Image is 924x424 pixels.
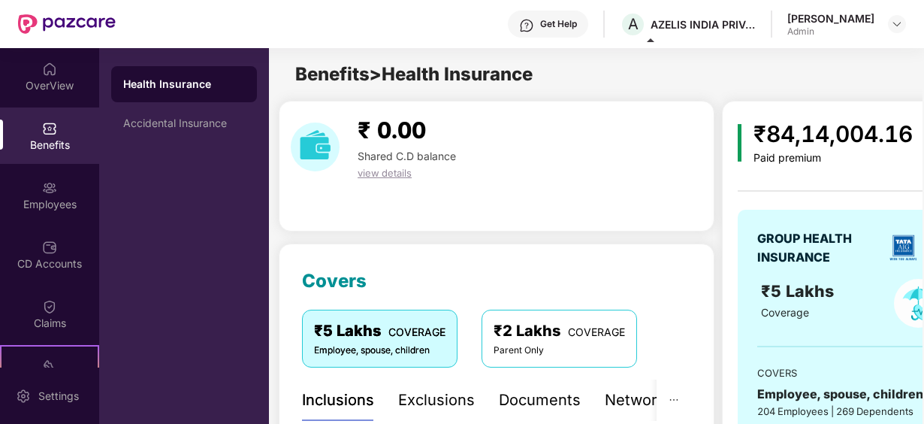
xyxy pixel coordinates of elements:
img: svg+xml;base64,PHN2ZyBpZD0iQ0RfQWNjb3VudHMiIGRhdGEtbmFtZT0iQ0QgQWNjb3VudHMiIHhtbG5zPSJodHRwOi8vd3... [42,240,57,255]
div: [PERSON_NAME] [787,11,874,26]
span: ₹ 0.00 [358,117,426,144]
img: svg+xml;base64,PHN2ZyBpZD0iU2V0dGluZy0yMHgyMCIgeG1sbnM9Imh0dHA6Ly93d3cudzMub3JnLzIwMDAvc3ZnIiB3aW... [16,389,31,404]
button: ellipsis [657,380,691,421]
img: insurerLogo [884,229,922,267]
span: Coverage [761,306,809,319]
div: Network Hospitals [605,389,736,412]
img: svg+xml;base64,PHN2ZyBpZD0iRHJvcGRvd24tMzJ4MzIiIHhtbG5zPSJodHRwOi8vd3d3LnczLm9yZy8yMDAwL3N2ZyIgd2... [891,18,903,30]
div: GROUP HEALTH INSURANCE [757,229,879,267]
span: Benefits > Health Insurance [295,63,533,85]
span: ₹5 Lakhs [761,281,838,301]
div: Paid premium [753,152,913,165]
span: A [628,15,639,33]
span: COVERAGE [568,326,625,338]
img: svg+xml;base64,PHN2ZyBpZD0iRW1wbG95ZWVzIiB4bWxucz0iaHR0cDovL3d3dy53My5vcmcvMjAwMC9zdmciIHdpZHRoPS... [42,180,57,195]
div: Parent Only [494,344,625,358]
img: svg+xml;base64,PHN2ZyBpZD0iQ2xhaW0iIHhtbG5zPSJodHRwOi8vd3d3LnczLm9yZy8yMDAwL3N2ZyIgd2lkdGg9IjIwIi... [42,299,57,314]
img: svg+xml;base64,PHN2ZyB4bWxucz0iaHR0cDovL3d3dy53My5vcmcvMjAwMC9zdmciIHdpZHRoPSIyMSIgaGVpZ2h0PSIyMC... [42,359,57,374]
div: ₹84,14,004.16 [753,117,913,152]
span: view details [358,167,412,179]
img: icon [738,124,741,162]
span: COVERAGE [388,326,445,338]
div: Exclusions [398,389,475,412]
img: download [291,123,340,171]
img: svg+xml;base64,PHN2ZyBpZD0iSGVscC0zMngzMiIgeG1sbnM9Imh0dHA6Ly93d3cudzMub3JnLzIwMDAvc3ZnIiB3aWR0aD... [519,18,534,33]
div: ₹5 Lakhs [314,320,445,343]
div: Settings [34,389,83,404]
div: Employee, spouse, children [314,344,445,358]
img: svg+xml;base64,PHN2ZyBpZD0iSG9tZSIgeG1sbnM9Imh0dHA6Ly93d3cudzMub3JnLzIwMDAvc3ZnIiB3aWR0aD0iMjAiIG... [42,62,57,77]
div: Documents [499,389,581,412]
div: Get Help [540,18,577,30]
div: Inclusions [302,389,374,412]
div: AZELIS INDIA PRIVATE LIMITED [651,17,756,32]
img: svg+xml;base64,PHN2ZyBpZD0iQmVuZWZpdHMiIHhtbG5zPSJodHRwOi8vd3d3LnczLm9yZy8yMDAwL3N2ZyIgd2lkdGg9Ij... [42,121,57,136]
div: Accidental Insurance [123,117,245,129]
span: Shared C.D balance [358,150,456,162]
div: Health Insurance [123,77,245,92]
img: New Pazcare Logo [18,14,116,34]
div: ₹2 Lakhs [494,320,625,343]
span: ellipsis [669,395,679,405]
div: Admin [787,26,874,38]
span: Covers [302,270,367,292]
